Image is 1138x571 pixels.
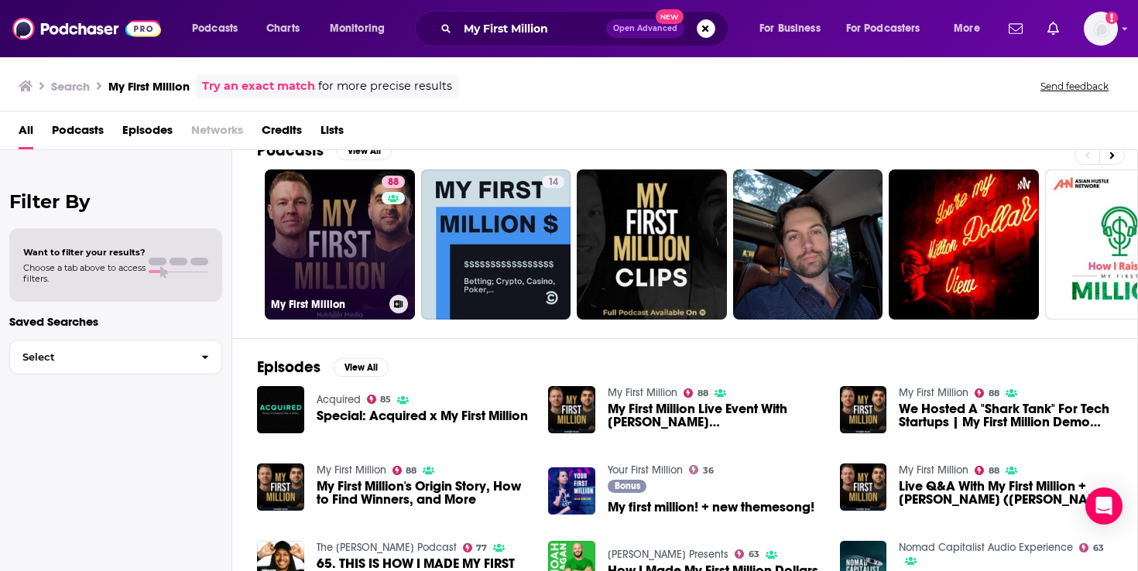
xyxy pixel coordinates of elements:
[899,402,1112,429] a: We Hosted A "Shark Tank" For Tech Startups | My First Million Demo Day
[330,18,385,39] span: Monitoring
[19,118,33,149] a: All
[608,501,814,514] a: My first million! + new themesong!
[336,142,392,160] button: View All
[608,386,677,399] a: My First Million
[51,79,90,94] h3: Search
[108,79,190,94] h3: My First Million
[9,190,222,213] h2: Filter By
[23,247,146,258] span: Want to filter your results?
[975,466,999,475] a: 88
[1003,15,1029,42] a: Show notifications dropdown
[899,541,1073,554] a: Nomad Capitalist Audio Experience
[606,19,684,38] button: Open AdvancedNew
[388,175,399,190] span: 88
[320,118,344,149] a: Lists
[840,463,887,511] img: Live Q&A With My First Million + Andrew Wilkinson (Austin Live Event) (Part 2)
[9,340,222,374] button: Select
[899,463,968,477] a: My First Million
[257,357,389,377] a: EpisodesView All
[382,176,405,188] a: 88
[684,388,708,398] a: 88
[257,463,304,511] img: My First Million's Origin Story, How to Find Winners, and More
[257,386,304,433] img: Special: Acquired x My First Million
[262,118,302,149] a: Credits
[954,18,980,39] span: More
[899,480,1112,506] a: Live Q&A With My First Million + Andrew Wilkinson (Austin Live Event) (Part 2)
[548,175,558,190] span: 14
[317,393,361,406] a: Acquired
[1105,12,1118,24] svg: Add a profile image
[703,467,714,474] span: 36
[406,467,416,474] span: 88
[257,357,320,377] h2: Episodes
[317,480,530,506] a: My First Million's Origin Story, How to Find Winners, and More
[367,395,392,404] a: 85
[430,11,743,46] div: Search podcasts, credits, & more...
[548,467,595,515] a: My first million! + new themesong!
[689,465,714,474] a: 36
[10,352,189,362] span: Select
[9,314,222,329] p: Saved Searches
[840,386,887,433] img: We Hosted A "Shark Tank" For Tech Startups | My First Million Demo Day
[943,16,999,41] button: open menu
[392,466,417,475] a: 88
[12,14,161,43] img: Podchaser - Follow, Share and Rate Podcasts
[1084,12,1118,46] img: User Profile
[271,298,383,311] h3: My First Million
[656,9,684,24] span: New
[1079,543,1104,552] a: 63
[846,18,920,39] span: For Podcasters
[1036,80,1113,93] button: Send feedback
[463,543,488,552] a: 77
[608,402,821,429] a: My First Million Live Event With Andrew Wilkinson (Austin, Texas) (Part 1)
[257,141,324,160] h2: Podcasts
[989,390,999,397] span: 88
[380,396,391,403] span: 85
[735,549,759,559] a: 63
[266,18,300,39] span: Charts
[52,118,104,149] a: Podcasts
[608,463,683,477] a: Your First Million
[421,169,571,320] a: 14
[1084,12,1118,46] button: Show profile menu
[975,388,999,398] a: 88
[542,176,564,188] a: 14
[317,541,457,554] a: The Trent Shelton Podcast
[319,16,405,41] button: open menu
[1085,487,1123,525] div: Open Intercom Messenger
[317,463,386,477] a: My First Million
[333,358,389,377] button: View All
[615,481,640,491] span: Bonus
[1093,545,1104,552] span: 63
[181,16,258,41] button: open menu
[317,409,528,422] a: Special: Acquired x My First Million
[265,169,415,320] a: 88My First Million
[899,386,968,399] a: My First Million
[202,77,315,95] a: Try an exact match
[23,262,146,284] span: Choose a tab above to access filters.
[548,386,595,433] img: My First Million Live Event With Andrew Wilkinson (Austin, Texas) (Part 1)
[191,118,243,149] span: Networks
[476,545,487,552] span: 77
[192,18,238,39] span: Podcasts
[749,551,759,558] span: 63
[749,16,840,41] button: open menu
[458,16,606,41] input: Search podcasts, credits, & more...
[759,18,821,39] span: For Business
[257,141,392,160] a: PodcastsView All
[989,467,999,474] span: 88
[122,118,173,149] a: Episodes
